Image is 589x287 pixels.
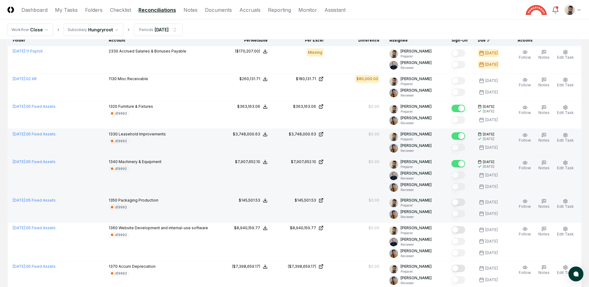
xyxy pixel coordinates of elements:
[537,159,551,172] button: Notes
[13,225,56,230] a: [DATE]:05 Fixed Assets
[237,104,268,109] button: $363,163.06
[401,198,432,203] p: [PERSON_NAME]
[537,76,551,89] button: Notes
[13,264,26,269] span: [DATE] :
[401,115,432,121] p: [PERSON_NAME]
[451,116,465,124] button: Mark complete
[119,159,161,164] span: Machinery & Equipment
[389,132,398,141] img: d09822cc-9b6d-4858-8d66-9570c114c672_214030b4-299a-48fd-ad93-fc7c7aef54c6.png
[115,139,127,143] div: JE9992
[268,6,291,14] a: Reporting
[389,61,398,70] img: ACg8ocLvq7MjQV6RZF1_Z8o96cGG_vCwfvrLdMx8PuJaibycWA8ZaAE=s96-c
[401,76,432,82] p: [PERSON_NAME]
[369,104,379,109] div: $0.00
[557,138,574,143] span: Edit Task
[451,77,465,84] button: Mark complete
[401,104,432,109] p: [PERSON_NAME]
[13,264,56,269] a: [DATE]:05 Fixed Assets
[290,225,316,231] div: $8,940,159.77
[119,132,166,136] span: Leasehold Improvements
[401,248,432,254] p: [PERSON_NAME]
[55,6,78,14] a: My Tasks
[138,6,176,14] a: Reconciliations
[119,225,208,230] span: Website Development and internal-use software
[485,89,498,95] div: [DATE]
[401,66,432,70] p: Reviewer
[557,270,574,275] span: Edit Task
[389,171,398,180] img: ACg8ocLvq7MjQV6RZF1_Z8o96cGG_vCwfvrLdMx8PuJaibycWA8ZaAE=s96-c
[109,204,129,210] a: JE9992
[537,264,551,277] button: Notes
[556,104,575,117] button: Edit Task
[537,225,551,238] button: Notes
[485,277,498,283] div: [DATE]
[119,264,156,269] span: Accum Depreciation
[115,205,127,210] div: JE9992
[401,281,432,285] p: Reviewer
[446,35,473,46] th: Sign-Off
[233,131,268,137] button: $3,748,000.63
[139,27,153,33] div: Periods
[557,232,574,236] span: Edit Task
[538,55,550,60] span: Notes
[389,144,398,153] img: ACg8ocIj8Ed1971QfF93IUVvJX6lPm3y0CRToLvfAg4p8TYQk6NAZIo=s96-c
[7,24,183,36] nav: breadcrumb
[233,131,260,137] div: $3,748,000.63
[485,78,498,84] div: [DATE]
[401,159,432,165] p: [PERSON_NAME]
[205,6,232,14] a: Documents
[109,132,118,136] span: 1330
[401,54,432,59] p: Preparer
[557,55,574,60] span: Edit Task
[401,215,432,219] p: Reviewer
[451,132,465,140] button: Mark complete
[235,159,260,165] div: $7,907,652.10
[389,238,398,246] img: ACg8ocLvq7MjQV6RZF1_Z8o96cGG_vCwfvrLdMx8PuJaibycWA8ZaAE=s96-c
[518,198,532,211] button: Follow
[118,104,153,109] span: Furniture & Fixtures
[21,6,48,14] a: Dashboard
[401,275,432,281] p: [PERSON_NAME]
[401,188,432,192] p: Reviewer
[401,93,432,98] p: Reviewer
[109,159,118,164] span: 1340
[518,225,532,238] button: Follow
[557,166,574,170] span: Edit Task
[401,182,432,188] p: [PERSON_NAME]
[401,143,432,148] p: [PERSON_NAME]
[109,225,118,230] span: 1360
[389,116,398,125] img: ACg8ocIj8Ed1971QfF93IUVvJX6lPm3y0CRToLvfAg4p8TYQk6NAZIo=s96-c
[389,276,398,285] img: ACg8ocIj8Ed1971QfF93IUVvJX6lPm3y0CRToLvfAg4p8TYQk6NAZIo=s96-c
[485,239,498,244] div: [DATE]
[519,166,531,170] span: Follow
[13,225,26,230] span: [DATE] :
[556,48,575,61] button: Edit Task
[518,131,532,144] button: Follow
[538,138,550,143] span: Notes
[234,225,260,231] div: $8,940,159.77
[537,131,551,144] button: Notes
[451,249,465,257] button: Mark complete
[109,49,118,53] span: 2330
[13,198,56,203] a: [DATE]:05 Fixed Assets
[485,184,498,189] div: [DATE]
[451,210,465,217] button: Mark complete
[483,164,494,169] div: [DATE]
[13,76,26,81] span: [DATE] :
[451,89,465,96] button: Mark complete
[278,104,324,109] a: $363,163.06
[401,121,432,125] p: Reviewer
[526,5,547,15] img: Hungryroot logo
[296,76,316,82] div: $180,131.71
[401,209,432,215] p: [PERSON_NAME]
[538,110,550,115] span: Notes
[307,48,324,57] div: Missing
[519,83,531,87] span: Follow
[232,264,268,269] button: ($7,398,659.17)
[518,159,532,172] button: Follow
[556,76,575,89] button: Edit Task
[451,226,465,234] button: Mark complete
[389,77,398,86] img: d09822cc-9b6d-4858-8d66-9570c114c672_214030b4-299a-48fd-ad93-fc7c7aef54c6.png
[557,110,574,115] span: Edit Task
[13,49,43,53] a: [DATE]:11 Payroll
